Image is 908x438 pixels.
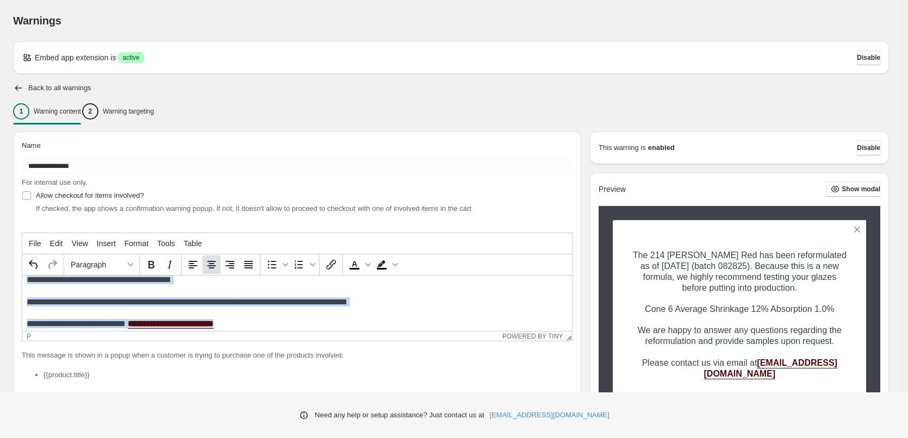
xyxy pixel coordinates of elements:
button: Undo [24,255,43,274]
span: For internal use only. [22,178,87,186]
span: Disable [857,53,880,62]
div: p [27,333,31,340]
p: Please contact us via email at [632,358,848,379]
button: Justify [239,255,258,274]
span: Disable [857,143,880,152]
button: Align right [221,255,239,274]
span: Edit [50,239,63,248]
p: Warning content [34,107,81,116]
button: Italic [160,255,179,274]
button: Bold [142,255,160,274]
div: 2 [82,103,98,120]
p: The 214 [PERSON_NAME] Red has been reformulated as of [DATE] (batch 082825). Because this is a ne... [632,250,848,293]
a: Powered by Tiny [502,333,563,340]
p: We are happy to answer any questions regarding the reformulation and provide samples upon request. [632,325,848,347]
span: Name [22,141,41,149]
p: Embed app extension is [35,52,116,63]
button: 2Warning targeting [82,100,154,123]
button: Redo [43,255,61,274]
div: Bullet list [263,255,290,274]
button: 1Warning content [13,100,81,123]
div: Background color [372,255,400,274]
span: Insert [97,239,116,248]
span: Table [184,239,202,248]
div: Numbered list [290,255,317,274]
div: Text color [345,255,372,274]
p: This message is shown in a popup when a customer is trying to purchase one of the products involved: [22,350,573,361]
span: active [122,53,139,62]
button: Align center [202,255,221,274]
h2: Preview [599,185,626,194]
p: This warning is [599,142,646,153]
a: [EMAIL_ADDRESS][DOMAIN_NAME] [490,410,610,421]
button: Formats [66,255,137,274]
iframe: Rich Text Area [22,276,572,331]
strong: enabled [648,142,675,153]
span: Paragraph [71,260,124,269]
button: Disable [857,140,880,155]
span: File [29,239,41,248]
span: Show modal [842,185,880,193]
button: Show modal [826,182,880,197]
li: {{product.title}} [43,370,573,380]
span: Allow checkout for items involved? [36,191,144,199]
div: Resize [563,331,572,341]
p: Warning targeting [103,107,154,116]
p: Cone 6 Average Shrinkage 12% Absorption 1.0% [632,304,848,315]
button: Disable [857,50,880,65]
span: Tools [157,239,175,248]
span: Format [125,239,148,248]
span: View [72,239,88,248]
span: Warnings [13,15,61,27]
button: Insert/edit link [322,255,340,274]
h2: Back to all warnings [28,84,91,92]
span: If checked, the app shows a confirmation warning popup. If not, it doesn't allow to proceed to ch... [36,204,471,212]
div: 1 [13,103,29,120]
button: Align left [184,255,202,274]
a: [EMAIL_ADDRESS][DOMAIN_NAME] [704,358,837,379]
